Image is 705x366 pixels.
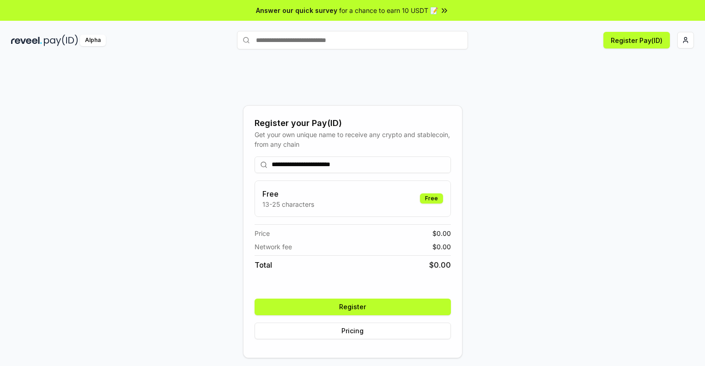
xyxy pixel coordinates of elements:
[255,323,451,339] button: Pricing
[429,259,451,270] span: $ 0.00
[255,242,292,252] span: Network fee
[255,259,272,270] span: Total
[255,130,451,149] div: Get your own unique name to receive any crypto and stablecoin, from any chain
[432,242,451,252] span: $ 0.00
[603,32,670,48] button: Register Pay(ID)
[420,193,443,204] div: Free
[262,199,314,209] p: 13-25 characters
[80,35,106,46] div: Alpha
[255,299,451,315] button: Register
[339,6,438,15] span: for a chance to earn 10 USDT 📝
[255,228,270,238] span: Price
[256,6,337,15] span: Answer our quick survey
[262,188,314,199] h3: Free
[432,228,451,238] span: $ 0.00
[44,35,78,46] img: pay_id
[11,35,42,46] img: reveel_dark
[255,117,451,130] div: Register your Pay(ID)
